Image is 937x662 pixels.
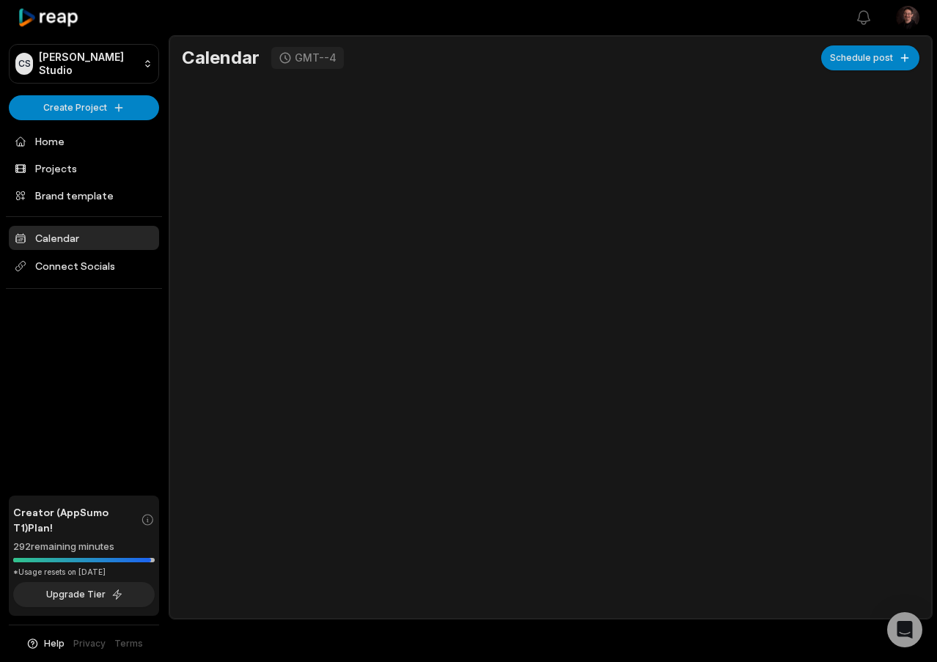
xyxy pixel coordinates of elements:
[13,582,155,607] button: Upgrade Tier
[9,253,159,279] span: Connect Socials
[9,129,159,153] a: Home
[44,637,65,650] span: Help
[13,540,155,554] div: 292 remaining minutes
[887,612,922,647] div: Open Intercom Messenger
[295,51,337,65] div: GMT--4
[73,637,106,650] a: Privacy
[13,567,155,578] div: *Usage resets on [DATE]
[9,226,159,250] a: Calendar
[39,51,137,77] p: [PERSON_NAME] Studio
[182,47,260,69] h1: Calendar
[13,504,141,535] span: Creator (AppSumo T1) Plan!
[114,637,143,650] a: Terms
[9,156,159,180] a: Projects
[9,183,159,207] a: Brand template
[26,637,65,650] button: Help
[821,45,919,70] button: Schedule post
[15,53,33,75] div: CS
[9,95,159,120] button: Create Project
